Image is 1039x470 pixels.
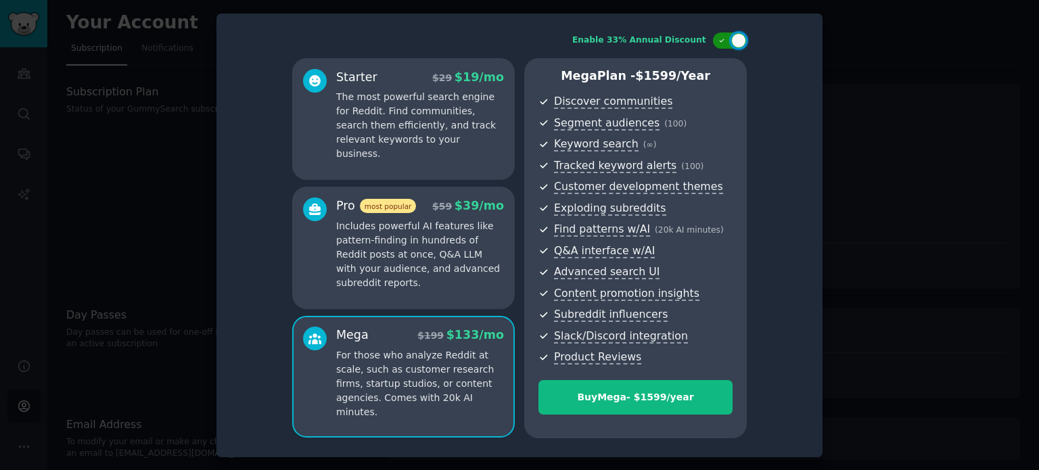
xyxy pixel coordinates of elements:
[336,90,504,161] p: The most powerful search engine for Reddit. Find communities, search them efficiently, and track ...
[336,219,504,290] p: Includes powerful AI features like pattern-finding in hundreds of Reddit posts at once, Q&A LLM w...
[417,330,444,341] span: $ 199
[455,199,504,212] span: $ 39 /mo
[643,140,657,149] span: ( ∞ )
[554,308,668,322] span: Subreddit influencers
[554,95,672,109] span: Discover communities
[538,68,733,85] p: Mega Plan -
[554,329,688,344] span: Slack/Discord integration
[446,328,504,342] span: $ 133 /mo
[664,119,687,128] span: ( 100 )
[554,222,650,237] span: Find patterns w/AI
[336,69,377,86] div: Starter
[554,265,660,279] span: Advanced search UI
[681,162,703,171] span: ( 100 )
[455,70,504,84] span: $ 19 /mo
[572,34,706,47] div: Enable 33% Annual Discount
[539,390,732,404] div: Buy Mega - $ 1599 /year
[554,159,676,173] span: Tracked keyword alerts
[432,72,452,83] span: $ 29
[554,244,655,258] span: Q&A interface w/AI
[554,116,660,131] span: Segment audiences
[360,199,417,213] span: most popular
[432,201,452,212] span: $ 59
[336,348,504,419] p: For those who analyze Reddit at scale, such as customer research firms, startup studios, or conte...
[554,202,666,216] span: Exploding subreddits
[554,350,641,365] span: Product Reviews
[554,180,723,194] span: Customer development themes
[336,197,416,214] div: Pro
[554,287,699,301] span: Content promotion insights
[336,327,369,344] div: Mega
[635,69,710,83] span: $ 1599 /year
[554,137,639,151] span: Keyword search
[655,225,724,235] span: ( 20k AI minutes )
[538,380,733,415] button: BuyMega- $1599/year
